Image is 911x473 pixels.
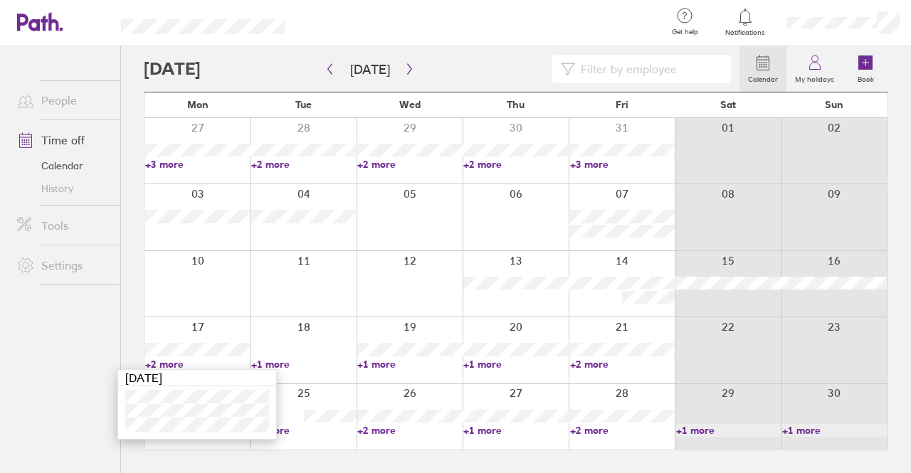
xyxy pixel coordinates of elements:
[6,126,120,154] a: Time off
[843,46,888,92] a: Book
[722,28,769,37] span: Notifications
[662,28,708,36] span: Get help
[570,158,675,171] a: +3 more
[187,99,209,110] span: Mon
[782,424,887,437] a: +1 more
[357,158,462,171] a: +2 more
[251,158,356,171] a: +2 more
[676,424,781,437] a: +1 more
[570,358,675,371] a: +2 more
[463,358,568,371] a: +1 more
[739,71,786,84] label: Calendar
[507,99,525,110] span: Thu
[6,86,120,115] a: People
[6,177,120,200] a: History
[739,46,786,92] a: Calendar
[6,154,120,177] a: Calendar
[251,424,356,437] a: +2 more
[463,158,568,171] a: +2 more
[786,46,843,92] a: My holidays
[825,99,843,110] span: Sun
[786,71,843,84] label: My holidays
[251,358,356,371] a: +1 more
[722,7,769,37] a: Notifications
[357,358,462,371] a: +1 more
[145,158,250,171] a: +3 more
[849,71,883,84] label: Book
[295,99,312,110] span: Tue
[570,424,675,437] a: +2 more
[575,55,722,83] input: Filter by employee
[616,99,628,110] span: Fri
[339,58,401,81] button: [DATE]
[6,251,120,280] a: Settings
[6,211,120,240] a: Tools
[399,99,421,110] span: Wed
[463,424,568,437] a: +1 more
[145,358,250,371] a: +2 more
[357,424,462,437] a: +2 more
[118,370,276,386] div: [DATE]
[720,99,736,110] span: Sat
